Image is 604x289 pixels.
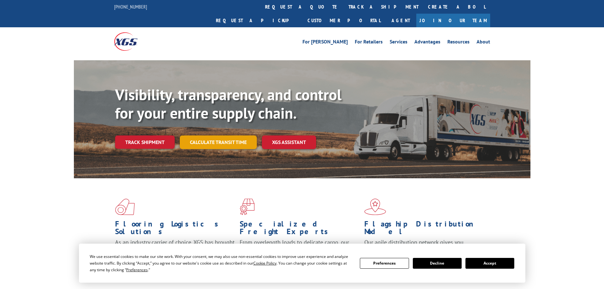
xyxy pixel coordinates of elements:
[115,199,135,215] img: xgs-icon-total-supply-chain-intelligence-red
[414,39,440,46] a: Advantages
[180,135,257,149] a: Calculate transit time
[240,199,255,215] img: xgs-icon-focused-on-flooring-red
[211,14,303,27] a: Request a pickup
[115,135,175,149] a: Track shipment
[240,239,360,267] p: From overlength loads to delicate cargo, our experienced staff knows the best way to move your fr...
[447,39,470,46] a: Resources
[355,39,383,46] a: For Retailers
[262,135,316,149] a: XGS ASSISTANT
[240,220,360,239] h1: Specialized Freight Experts
[416,14,490,27] a: Join Our Team
[90,253,352,273] div: We use essential cookies to make our site work. With your consent, we may also use non-essential ...
[115,239,235,261] span: As an industry carrier of choice, XGS has brought innovation and dedication to flooring logistics...
[465,258,514,269] button: Accept
[477,39,490,46] a: About
[413,258,462,269] button: Decline
[364,220,484,239] h1: Flagship Distribution Model
[79,244,525,283] div: Cookie Consent Prompt
[364,239,481,253] span: Our agile distribution network gives you nationwide inventory management on demand.
[360,258,409,269] button: Preferences
[126,267,148,273] span: Preferences
[364,199,386,215] img: xgs-icon-flagship-distribution-model-red
[302,39,348,46] a: For [PERSON_NAME]
[115,85,341,123] b: Visibility, transparency, and control for your entire supply chain.
[253,260,276,266] span: Cookie Policy
[303,14,385,27] a: Customer Portal
[385,14,416,27] a: Agent
[115,220,235,239] h1: Flooring Logistics Solutions
[114,3,147,10] a: [PHONE_NUMBER]
[390,39,407,46] a: Services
